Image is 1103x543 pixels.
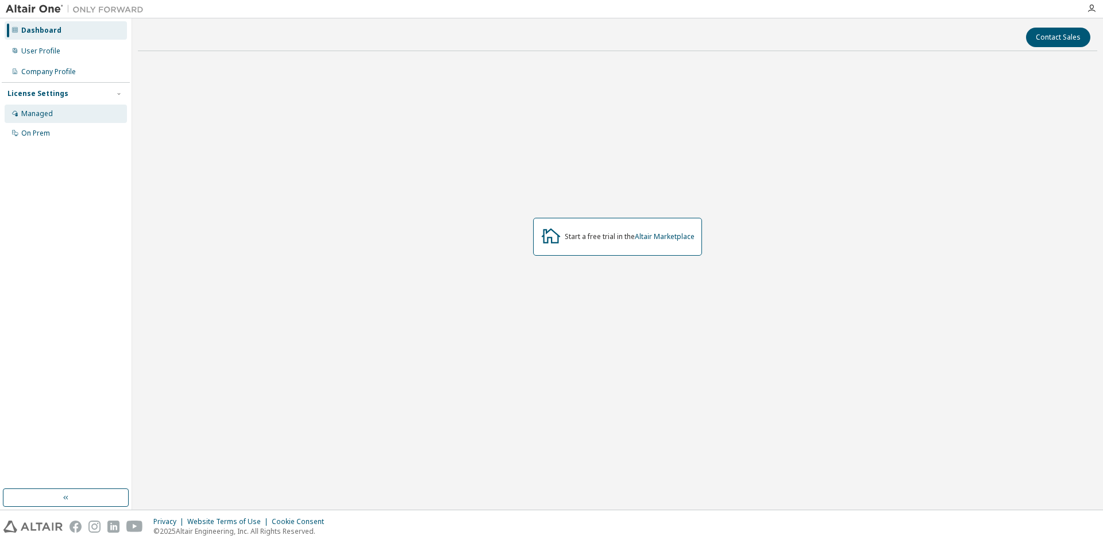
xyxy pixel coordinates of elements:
img: Altair One [6,3,149,15]
div: Company Profile [21,67,76,76]
img: youtube.svg [126,521,143,533]
img: altair_logo.svg [3,521,63,533]
div: User Profile [21,47,60,56]
div: Start a free trial in the [565,232,695,241]
p: © 2025 Altair Engineering, Inc. All Rights Reserved. [153,526,331,536]
img: instagram.svg [88,521,101,533]
div: Cookie Consent [272,517,331,526]
button: Contact Sales [1026,28,1090,47]
div: License Settings [7,89,68,98]
div: Privacy [153,517,187,526]
div: Dashboard [21,26,61,35]
img: facebook.svg [70,521,82,533]
div: Website Terms of Use [187,517,272,526]
img: linkedin.svg [107,521,119,533]
a: Altair Marketplace [635,232,695,241]
div: On Prem [21,129,50,138]
div: Managed [21,109,53,118]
